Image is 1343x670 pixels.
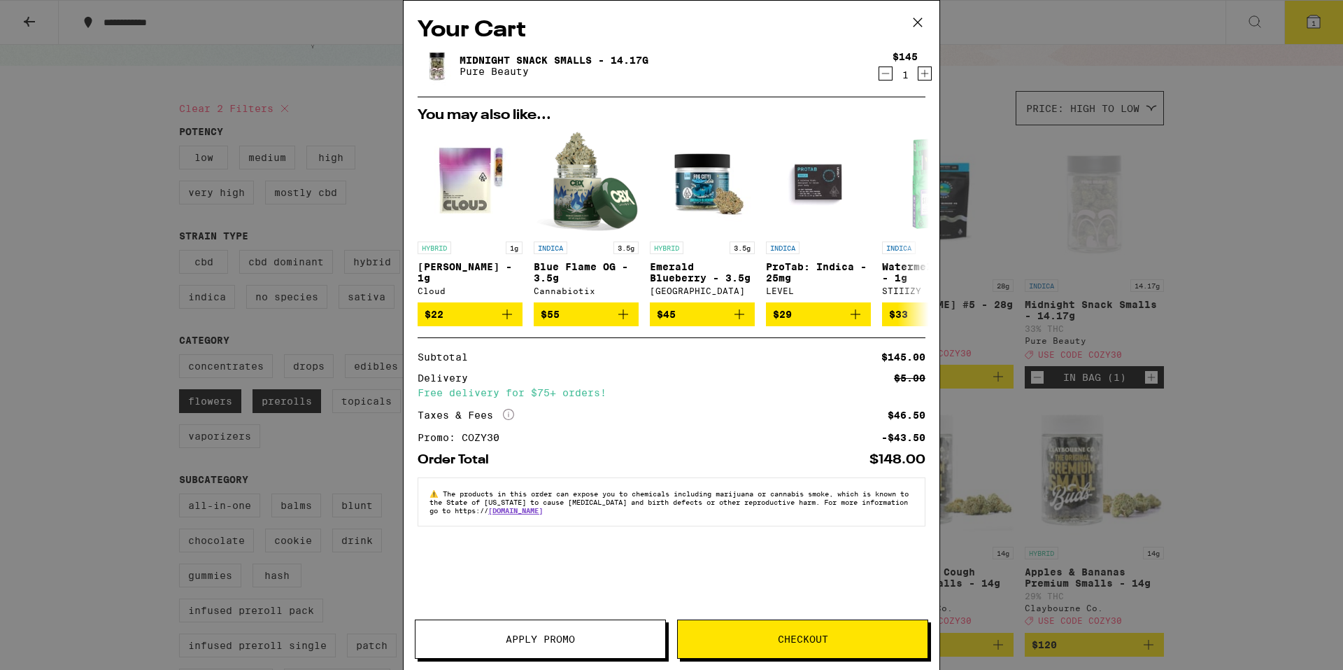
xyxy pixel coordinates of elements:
[460,66,648,77] p: Pure Beauty
[534,286,639,295] div: Cannabiotix
[418,286,523,295] div: Cloud
[613,242,639,254] p: 3.5g
[882,130,987,235] img: STIIIZY - Watermelon Z AIO - 1g
[650,286,755,295] div: [GEOGRAPHIC_DATA]
[418,46,457,85] img: Midnight Snack Smalls - 14.17g
[425,309,443,320] span: $22
[429,489,443,498] span: ⚠️
[766,261,871,284] p: ProTab: Indica - 25mg
[418,352,478,362] div: Subtotal
[894,373,925,383] div: $5.00
[418,130,523,302] a: Open page for Runtz - 1g from Cloud
[869,454,925,466] div: $148.00
[882,242,916,254] p: INDICA
[882,286,987,295] div: STIIIZY
[766,130,871,302] a: Open page for ProTab: Indica - 25mg from LEVEL
[889,309,908,320] span: $33
[730,242,755,254] p: 3.5g
[418,130,523,235] img: Cloud - Runtz - 1g
[534,130,639,235] img: Cannabiotix - Blue Flame OG - 3.5g
[418,242,451,254] p: HYBRID
[882,302,987,326] button: Add to bag
[918,67,932,81] button: Increment
[650,242,683,254] p: HYBRID
[534,242,567,254] p: INDICA
[534,302,639,326] button: Add to bag
[650,302,755,326] button: Add to bag
[766,286,871,295] div: LEVEL
[506,242,523,254] p: 1g
[650,261,755,284] p: Emerald Blueberry - 3.5g
[418,15,925,46] h2: Your Cart
[418,433,509,442] div: Promo: COZY30
[650,130,755,235] img: Fog City Farms - Emerald Blueberry - 3.5g
[879,67,893,81] button: Decrement
[766,242,800,254] p: INDICA
[766,302,871,326] button: Add to bag
[418,388,925,398] div: Free delivery for $75+ orders!
[657,309,676,320] span: $45
[893,69,918,81] div: 1
[8,10,101,21] span: Hi. Need any help?
[773,309,792,320] span: $29
[882,261,987,284] p: Watermelon Z AIO - 1g
[415,620,666,659] button: Apply Promo
[418,409,514,421] div: Taxes & Fees
[888,410,925,420] div: $46.50
[882,130,987,302] a: Open page for Watermelon Z AIO - 1g from STIIIZY
[881,352,925,362] div: $145.00
[418,109,925,123] h2: You may also like...
[534,130,639,302] a: Open page for Blue Flame OG - 3.5g from Cannabiotix
[460,55,648,66] a: Midnight Snack Smalls - 14.17g
[418,373,478,383] div: Delivery
[418,454,499,466] div: Order Total
[488,506,543,515] a: [DOMAIN_NAME]
[893,51,918,62] div: $145
[778,634,828,644] span: Checkout
[766,130,871,235] img: LEVEL - ProTab: Indica - 25mg
[650,130,755,302] a: Open page for Emerald Blueberry - 3.5g from Fog City Farms
[429,489,909,515] span: The products in this order can expose you to chemicals including marijuana or cannabis smoke, whi...
[677,620,928,659] button: Checkout
[534,261,639,284] p: Blue Flame OG - 3.5g
[541,309,560,320] span: $55
[506,634,575,644] span: Apply Promo
[418,302,523,326] button: Add to bag
[881,433,925,442] div: -$43.50
[418,261,523,284] p: [PERSON_NAME] - 1g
